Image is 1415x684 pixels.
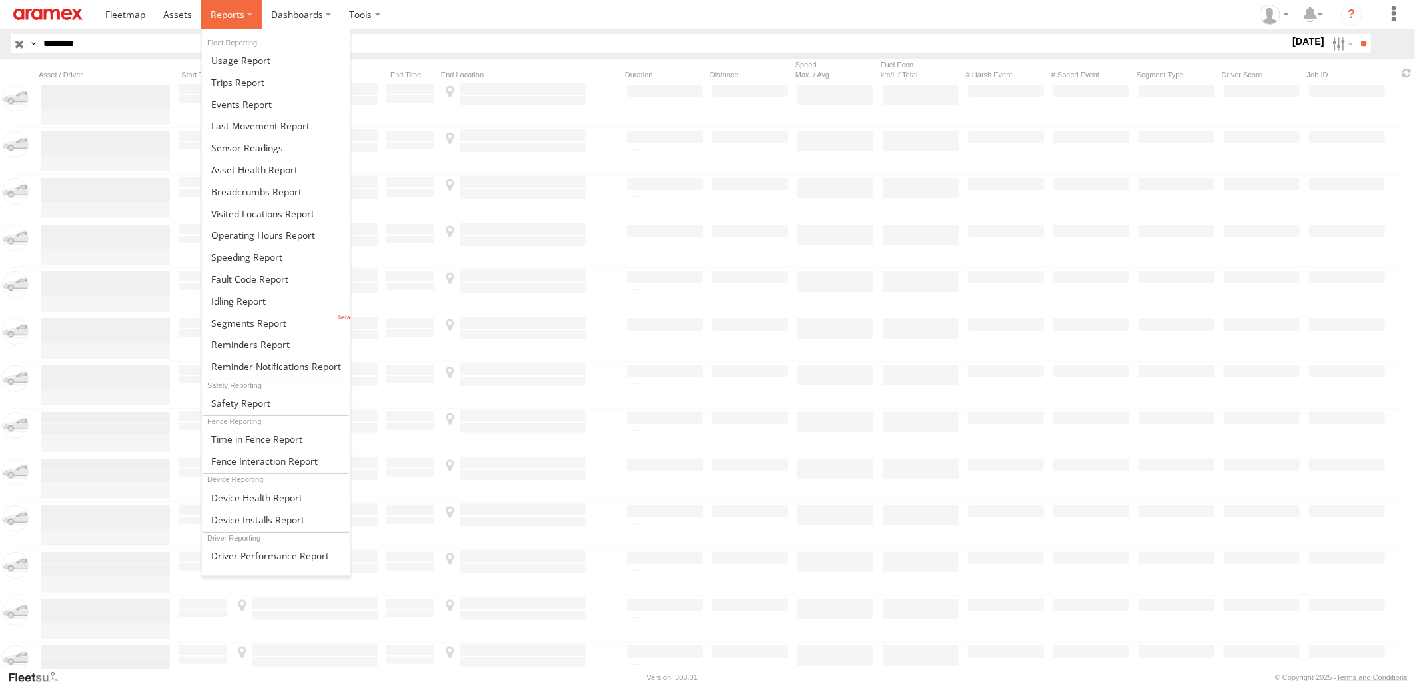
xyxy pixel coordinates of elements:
a: Last Movement Report [202,115,350,137]
div: Job ID [1307,70,1387,79]
a: Time in Fences Report [202,428,350,450]
a: Asset Operating Hours Report [202,224,350,246]
a: Assignment Report [202,567,350,589]
a: Full Events Report [202,93,350,115]
a: Visited Locations Report [202,203,350,225]
a: Terms and Conditions [1337,673,1408,681]
a: Segments Report [202,312,350,334]
label: Search Filter Options [1327,34,1356,53]
div: Driver Score [1222,70,1302,79]
a: Reminders Report [202,334,350,356]
img: aramex-logo.svg [13,9,83,20]
a: Fence Interaction Report [202,450,350,472]
a: Asset Health Report [202,159,350,181]
a: Device Health Report [202,487,350,509]
i: ? [1341,4,1362,25]
label: Search Query [28,34,39,53]
div: Click to Sort [177,70,228,79]
a: Device Installs Report [202,509,350,531]
label: [DATE] [1290,34,1327,49]
a: Safety Report [202,392,350,414]
a: Usage Report [202,49,350,71]
div: © Copyright 2025 - [1275,673,1408,681]
a: Driver Performance Report [202,545,350,567]
a: Visit our Website [7,671,69,684]
div: Version: 308.01 [647,673,698,681]
div: Click to Sort [385,70,436,79]
a: Sensor Readings [202,137,350,159]
a: Fault Code Report [202,268,350,290]
div: Gabriel Liwang [1255,5,1294,25]
a: Breadcrumbs Report [202,181,350,203]
a: Trips Report [202,71,350,93]
a: Fleet Speed Report [202,246,350,268]
div: Click to Sort [710,70,790,79]
a: Idling Report [202,290,350,312]
a: Service Reminder Notifications Report [202,355,350,377]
